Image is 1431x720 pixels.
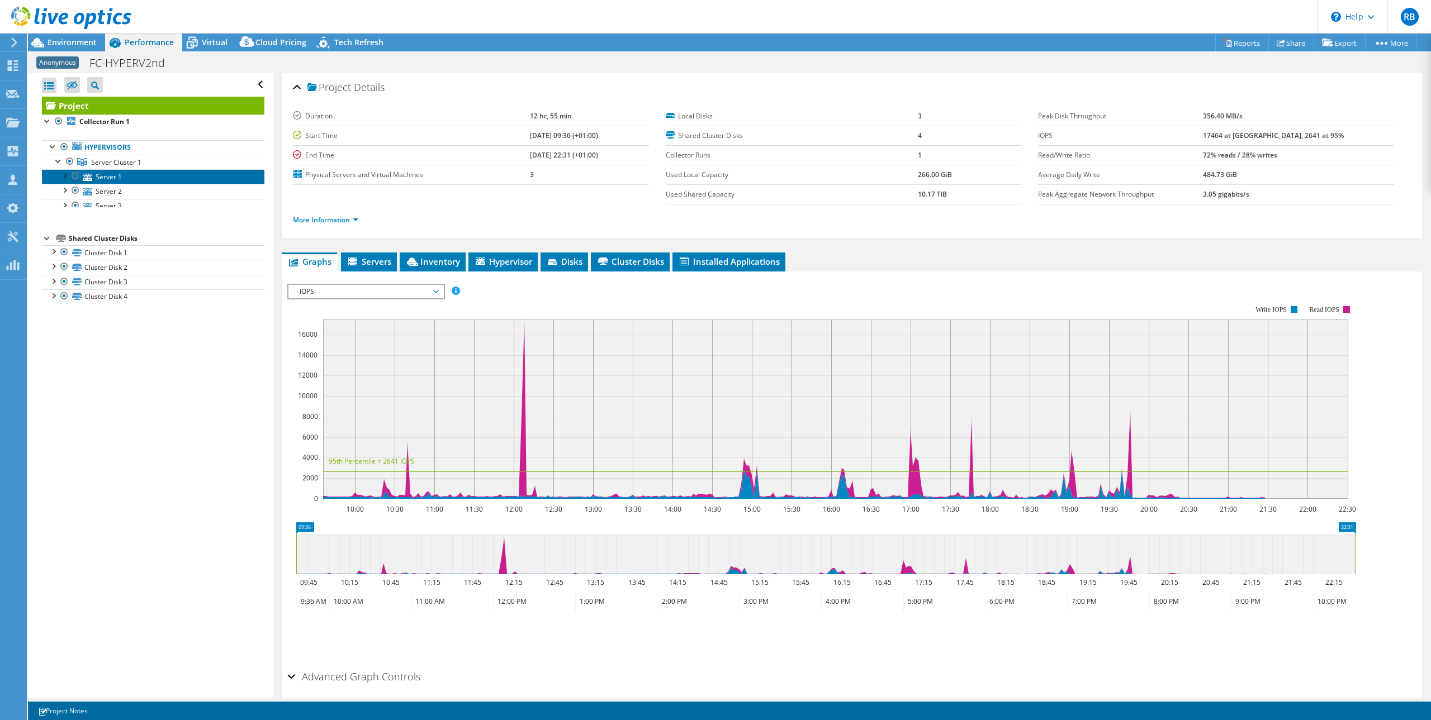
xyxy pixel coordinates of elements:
label: Start Time [293,130,530,141]
label: Local Disks [666,111,918,122]
text: 16:15 [833,578,851,587]
text: 6000 [302,432,318,442]
label: Shared Cluster Disks [666,130,918,141]
b: 72% reads / 28% writes [1203,150,1277,160]
text: 0 [314,494,318,503]
text: 21:30 [1259,504,1277,514]
span: Environment [48,37,97,47]
label: Physical Servers and Virtual Machines [293,169,530,180]
div: Shared Cluster Disks [69,232,264,245]
a: Cluster Disk 2 [42,260,264,274]
a: Project Notes [30,704,96,718]
span: Tech Refresh [334,37,383,47]
text: 2000 [302,473,318,483]
text: 13:00 [585,504,602,514]
label: Read/Write Ratio [1038,150,1203,161]
text: 12:00 [505,504,523,514]
a: Server 1 [42,169,264,184]
text: 16:45 [874,578,892,587]
text: 15:30 [783,504,800,514]
a: Share [1268,34,1314,51]
text: Read IOPS [1310,306,1340,313]
text: 20:00 [1140,504,1158,514]
text: 17:30 [942,504,959,514]
span: Cluster Disks [596,256,664,267]
text: 20:45 [1202,578,1220,587]
b: 3 [530,170,534,179]
text: 22:00 [1299,504,1316,514]
b: [DATE] 09:36 (+01:00) [530,131,598,140]
text: 8000 [302,412,318,421]
span: Cloud Pricing [255,37,306,47]
b: 17464 at [GEOGRAPHIC_DATA], 2641 at 95% [1203,131,1344,140]
text: 22:15 [1325,578,1343,587]
text: 16000 [298,330,318,339]
text: 14:45 [710,578,728,587]
text: 12:15 [505,578,523,587]
text: 18:30 [1021,504,1039,514]
text: 10:00 [347,504,364,514]
a: Server 3 [42,199,264,213]
text: 11:45 [464,578,481,587]
a: Server 2 [42,184,264,198]
svg: \n [1331,12,1341,22]
text: 09:45 [300,578,318,587]
h2: Advanced Graph Controls [287,665,420,688]
span: Virtual [202,37,228,47]
text: 14:15 [669,578,686,587]
span: Servers [347,256,391,267]
text: 14:00 [664,504,681,514]
text: 18:45 [1038,578,1055,587]
text: 15:00 [743,504,761,514]
a: Cluster Disk 4 [42,289,264,304]
text: 17:00 [902,504,920,514]
text: 13:45 [628,578,646,587]
text: 13:30 [624,504,642,514]
span: Performance [125,37,174,47]
b: [DATE] 22:31 (+01:00) [530,150,598,160]
label: IOPS [1038,130,1203,141]
label: Duration [293,111,530,122]
b: 266.00 GiB [918,170,952,179]
a: Cluster Disk 1 [42,245,264,260]
b: 3.05 gigabits/s [1203,189,1249,199]
text: 18:15 [997,578,1015,587]
text: 19:15 [1079,578,1097,587]
a: Collector Run 1 [42,115,264,129]
span: Disks [546,256,582,267]
text: 13:15 [587,578,604,587]
text: 19:45 [1120,578,1138,587]
label: Average Daily Write [1038,169,1203,180]
span: Server Cluster 1 [91,158,141,167]
span: Anonymous [36,56,79,69]
text: 10:15 [341,578,358,587]
a: Reports [1215,34,1269,51]
span: Inventory [405,256,460,267]
label: Used Local Capacity [666,169,918,180]
b: 12 hr, 55 min [530,111,572,121]
text: 21:00 [1220,504,1237,514]
text: 20:15 [1161,578,1178,587]
a: Project [42,97,264,115]
text: 21:15 [1243,578,1261,587]
text: 15:45 [792,578,809,587]
span: IOPS [294,285,438,298]
b: Collector Run 1 [79,117,130,126]
text: 4000 [302,452,318,462]
label: Used Shared Capacity [666,189,918,200]
text: 11:15 [423,578,440,587]
text: 19:00 [1061,504,1078,514]
text: 15:15 [751,578,769,587]
a: More Information [293,215,358,225]
span: Installed Applications [678,256,780,267]
text: 17:15 [915,578,932,587]
text: 18:00 [982,504,999,514]
text: 12:30 [545,504,562,514]
a: Server Cluster 1 [42,155,264,169]
span: Project [307,82,351,93]
text: 10:30 [386,504,404,514]
text: 14:30 [704,504,721,514]
b: 10.17 TiB [918,189,947,199]
text: 21:45 [1285,578,1302,587]
text: 95th Percentile = 2641 IOPS [329,456,415,466]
